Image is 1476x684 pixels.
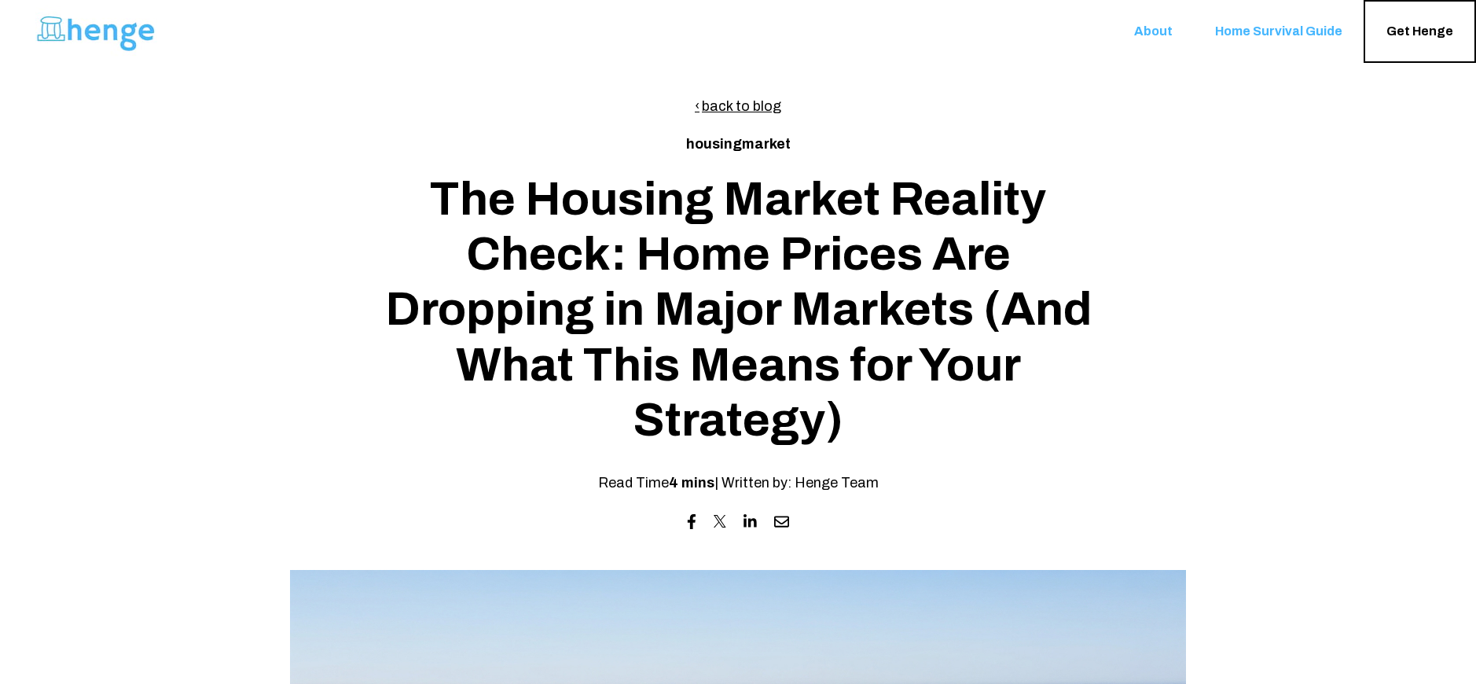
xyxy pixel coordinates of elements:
[1134,24,1173,39] span: About
[35,6,157,57] img: Henge-Full-Logo-Blue
[1386,24,1453,39] span: Get Henge
[669,475,714,491] strong: 4 mins
[385,173,1092,446] span: The Housing Market Reality Check: Home Prices Are Dropping in Major Markets (And What This Means ...
[365,471,1111,495] p: Read Time | Written by: Henge Team
[686,136,791,152] a: housingmarket
[695,98,781,114] a: back to blog
[1215,24,1342,39] span: Home Survival Guide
